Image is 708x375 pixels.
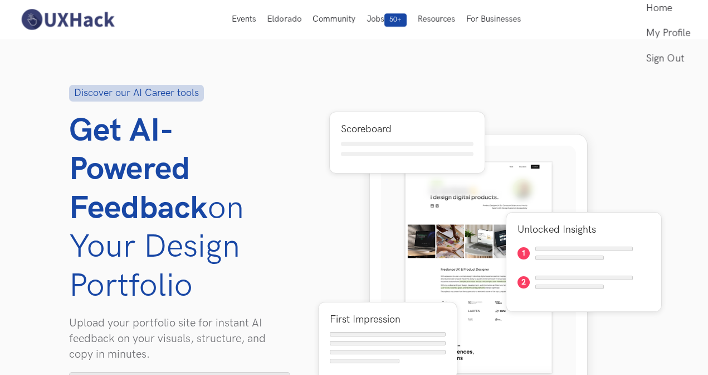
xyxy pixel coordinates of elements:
[330,314,446,325] h6: First Impression
[69,315,291,362] p: Upload your portfolio site for instant AI feedback on your visuals, structure, and copy in minutes.
[69,189,244,305] span: on Your Design Portfolio
[517,276,530,289] span: 2
[646,46,690,71] a: Sign Out
[18,8,117,31] img: UXHack-logo.png
[646,21,690,46] a: My Profile
[517,224,650,235] h6: Unlocked Insights
[517,247,530,259] span: 1
[384,13,407,27] span: 50+
[341,123,473,135] h6: Scoreboard
[69,85,204,102] div: Discover our AI Career tools
[69,112,291,305] h1: Get AI-Powered Feedback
